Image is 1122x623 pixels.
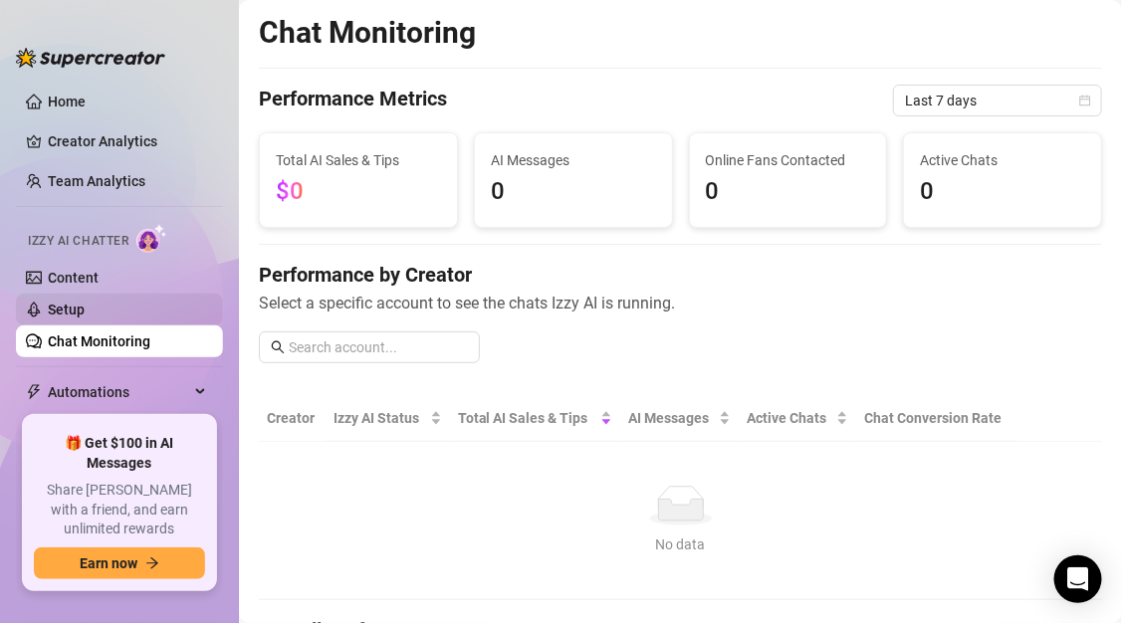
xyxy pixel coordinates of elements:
span: $0 [276,177,304,205]
span: Select a specific account to see the chats Izzy AI is running. [259,291,1102,315]
span: Active Chats [920,149,1085,171]
a: Team Analytics [48,173,145,189]
span: Earn now [80,555,137,571]
a: Home [48,94,86,109]
a: Setup [48,302,85,317]
th: AI Messages [620,395,739,442]
span: Izzy AI Status [334,407,425,429]
span: calendar [1079,95,1091,106]
span: Izzy AI Chatter [28,232,128,251]
span: Active Chats [747,407,832,429]
th: Total AI Sales & Tips [450,395,621,442]
a: Creator Analytics [48,125,207,157]
th: Creator [259,395,326,442]
img: AI Chatter [136,224,167,253]
span: AI Messages [628,407,715,429]
th: Chat Conversion Rate [856,395,1017,442]
div: No data [275,533,1086,555]
img: logo-BBDzfeDw.svg [16,48,165,68]
span: Automations [48,376,189,408]
span: 🎁 Get $100 in AI Messages [34,434,205,473]
h2: Chat Monitoring [259,14,476,52]
input: Search account... [289,336,468,358]
h4: Performance Metrics [259,85,447,116]
th: Izzy AI Status [326,395,449,442]
span: Online Fans Contacted [706,149,871,171]
button: Earn nowarrow-right [34,547,205,579]
span: Total AI Sales & Tips [276,149,441,171]
h4: Performance by Creator [259,261,1102,289]
span: thunderbolt [26,384,42,400]
span: 0 [706,173,871,211]
span: AI Messages [491,149,656,171]
span: Share [PERSON_NAME] with a friend, and earn unlimited rewards [34,481,205,539]
span: 0 [920,173,1085,211]
th: Active Chats [739,395,856,442]
span: Last 7 days [905,86,1090,115]
a: Chat Monitoring [48,333,150,349]
span: arrow-right [145,556,159,570]
a: Content [48,270,99,286]
span: 0 [491,173,656,211]
div: Open Intercom Messenger [1054,555,1102,603]
span: Total AI Sales & Tips [458,407,597,429]
span: search [271,340,285,354]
